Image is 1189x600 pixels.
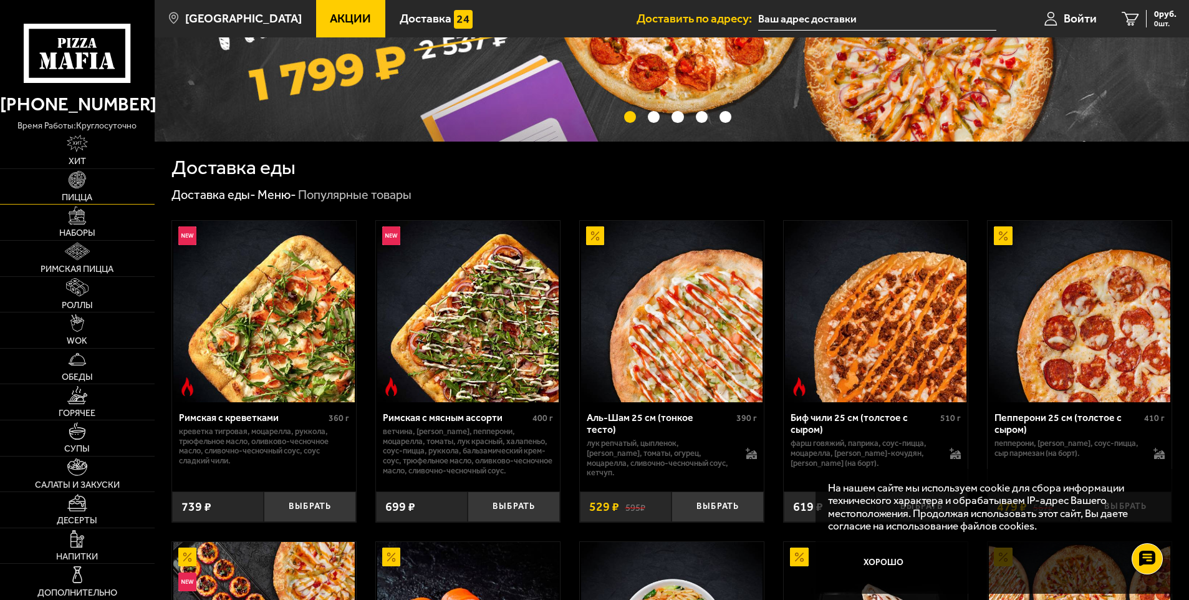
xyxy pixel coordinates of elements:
button: точки переключения [696,111,708,123]
span: Десерты [57,516,97,525]
span: 699 ₽ [385,501,415,513]
div: Пепперони 25 см (толстое с сыром) [994,412,1141,435]
button: Хорошо [828,544,940,582]
span: Пицца [62,193,92,202]
button: Выбрать [264,491,356,522]
span: Горячее [59,409,95,418]
span: Доставить по адресу: [637,12,758,24]
a: Острое блюдоБиф чили 25 см (толстое с сыром) [784,221,968,402]
div: Римская с мясным ассорти [383,412,529,423]
button: точки переключения [624,111,636,123]
img: Акционный [382,548,401,566]
button: точки переключения [720,111,731,123]
span: Дополнительно [37,589,117,598]
img: Острое блюдо [790,377,809,396]
span: 510 г [940,413,961,423]
span: 0 шт. [1154,20,1177,27]
a: АкционныйПепперони 25 см (толстое с сыром) [988,221,1172,402]
button: Выбрать [672,491,764,522]
span: Войти [1064,12,1097,24]
button: Выбрать [468,491,560,522]
span: 390 г [736,413,757,423]
span: 410 г [1144,413,1165,423]
button: точки переключения [648,111,660,123]
div: Аль-Шам 25 см (тонкое тесто) [587,412,733,435]
span: Доставка [400,12,451,24]
a: НовинкаОстрое блюдоРимская с мясным ассорти [376,221,560,402]
img: 15daf4d41897b9f0e9f617042186c801.svg [454,10,473,29]
img: Акционный [586,226,605,245]
span: [GEOGRAPHIC_DATA] [185,12,302,24]
img: Острое блюдо [178,377,197,396]
span: Обеды [62,373,93,382]
a: АкционныйАль-Шам 25 см (тонкое тесто) [580,221,764,402]
img: Новинка [178,226,197,245]
img: Новинка [382,226,401,245]
span: 400 г [532,413,553,423]
span: Наборы [59,229,95,238]
img: Акционный [790,548,809,566]
span: 360 г [329,413,349,423]
img: Римская с креветками [173,221,355,402]
span: Супы [64,445,90,453]
p: фарш говяжий, паприка, соус-пицца, моцарелла, [PERSON_NAME]-кочудян, [PERSON_NAME] (на борт). [791,438,938,468]
img: Акционный [178,548,197,566]
img: Акционный [994,226,1013,245]
span: Роллы [62,301,93,310]
img: Новинка [178,573,197,591]
span: 0 руб. [1154,10,1177,19]
div: Популярные товары [298,187,412,203]
s: 595 ₽ [625,501,645,513]
input: Ваш адрес доставки [758,7,996,31]
span: 739 ₽ [181,501,211,513]
p: ветчина, [PERSON_NAME], пепперони, моцарелла, томаты, лук красный, халапеньо, соус-пицца, руккола... [383,427,553,476]
span: 529 ₽ [589,501,619,513]
span: Напитки [56,553,98,561]
span: 619 ₽ [793,501,823,513]
p: На нашем сайте мы используем cookie для сбора информации технического характера и обрабатываем IP... [828,481,1152,533]
img: Аль-Шам 25 см (тонкое тесто) [581,221,763,402]
span: Салаты и закуски [35,481,120,490]
div: Биф чили 25 см (толстое с сыром) [791,412,937,435]
img: Пепперони 25 см (толстое с сыром) [989,221,1170,402]
a: Доставка еды- [171,187,256,202]
span: Римская пицца [41,265,113,274]
p: лук репчатый, цыпленок, [PERSON_NAME], томаты, огурец, моцарелла, сливочно-чесночный соус, кетчуп. [587,438,734,478]
p: креветка тигровая, моцарелла, руккола, трюфельное масло, оливково-чесночное масло, сливочно-чесно... [179,427,349,467]
img: Римская с мясным ассорти [377,221,559,402]
h1: Доставка еды [171,158,296,178]
a: Меню- [258,187,296,202]
a: НовинкаОстрое блюдоРимская с креветками [172,221,356,402]
div: Римская с креветками [179,412,325,423]
button: точки переключения [672,111,683,123]
p: пепперони, [PERSON_NAME], соус-пицца, сыр пармезан (на борт). [994,438,1142,458]
span: Хит [69,157,86,166]
img: Острое блюдо [382,377,401,396]
img: Биф чили 25 см (толстое с сыром) [785,221,966,402]
span: Акции [330,12,371,24]
span: WOK [67,337,87,346]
